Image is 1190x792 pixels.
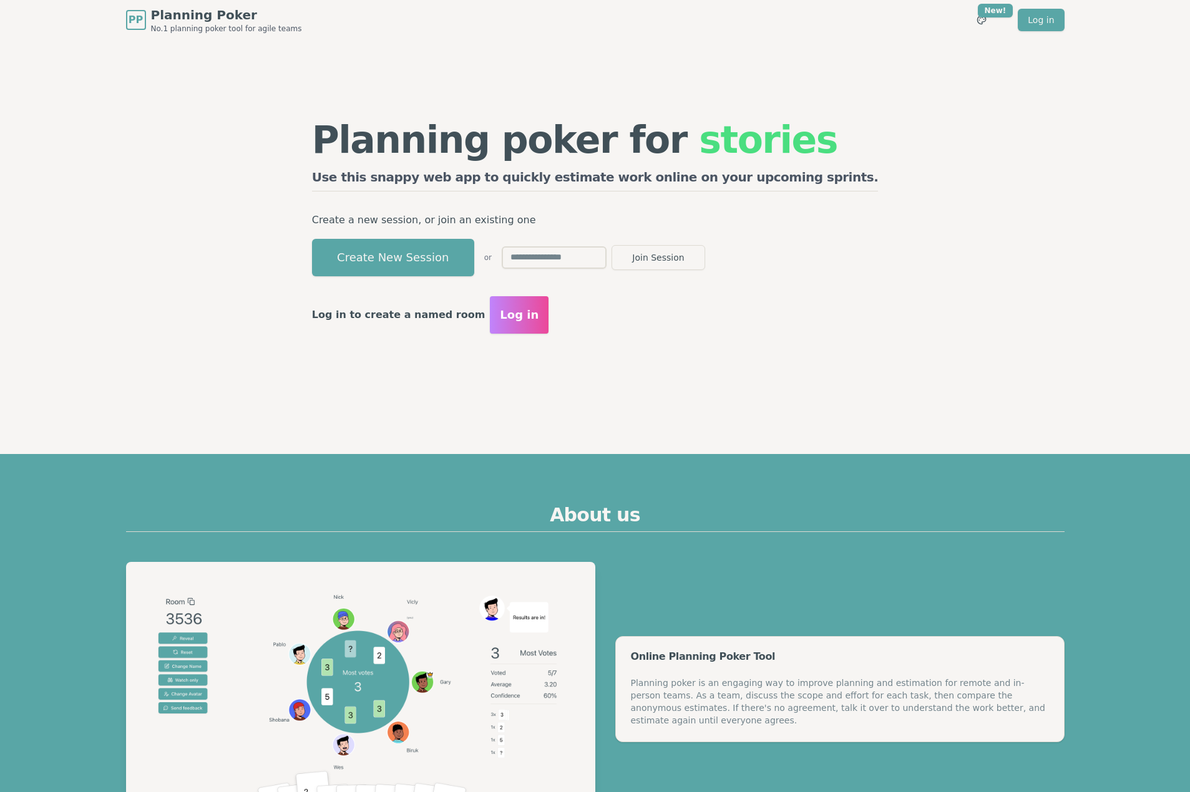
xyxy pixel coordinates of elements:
p: Log in to create a named room [312,306,485,324]
button: Log in [490,296,549,334]
h2: About us [126,504,1065,532]
p: Create a new session, or join an existing one [312,211,879,229]
span: No.1 planning poker tool for agile teams [151,24,302,34]
h1: Planning poker for [312,121,879,158]
div: Planning poker is an engaging way to improve planning and estimation for remote and in-person tea... [631,677,1049,727]
button: Join Session [612,245,705,270]
a: Log in [1018,9,1064,31]
span: Log in [500,306,539,324]
div: New! [978,4,1013,17]
button: Create New Session [312,239,474,276]
a: PPPlanning PokerNo.1 planning poker tool for agile teams [126,6,302,34]
span: PP [129,12,143,27]
h2: Use this snappy web app to quickly estimate work online on your upcoming sprints. [312,168,879,191]
span: Planning Poker [151,6,302,24]
div: Online Planning Poker Tool [631,652,1049,662]
button: New! [970,9,993,31]
span: stories [699,118,837,162]
span: or [484,253,492,263]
